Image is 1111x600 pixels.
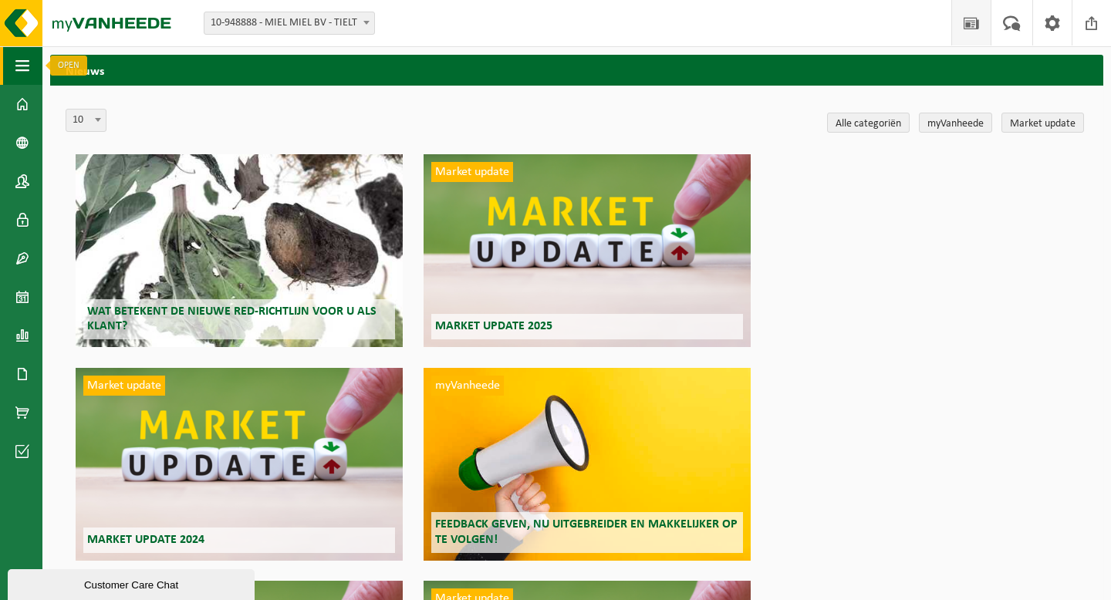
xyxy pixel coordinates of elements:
span: Market update [431,162,513,182]
a: Market update Market update 2024 [76,368,403,561]
iframe: chat widget [8,566,258,600]
span: Feedback geven, nu uitgebreider en makkelijker op te volgen! [435,518,738,545]
span: myVanheede [431,376,504,396]
span: 10-948888 - MIEL MIEL BV - TIELT [204,12,375,35]
span: Market update [83,376,165,396]
a: Market update Market update 2025 [424,154,751,347]
span: Wat betekent de nieuwe RED-richtlijn voor u als klant? [87,305,377,332]
a: Alle categoriën [827,113,910,133]
a: Wat betekent de nieuwe RED-richtlijn voor u als klant? [76,154,403,347]
a: myVanheede Feedback geven, nu uitgebreider en makkelijker op te volgen! [424,368,751,561]
span: 10-948888 - MIEL MIEL BV - TIELT [204,12,374,34]
a: Market update [1001,113,1084,133]
span: Market update 2024 [87,534,204,546]
span: 10 [66,109,106,132]
a: myVanheede [919,113,992,133]
h2: Nieuws [50,55,1103,85]
span: Market update 2025 [435,320,552,332]
span: 10 [66,110,106,131]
